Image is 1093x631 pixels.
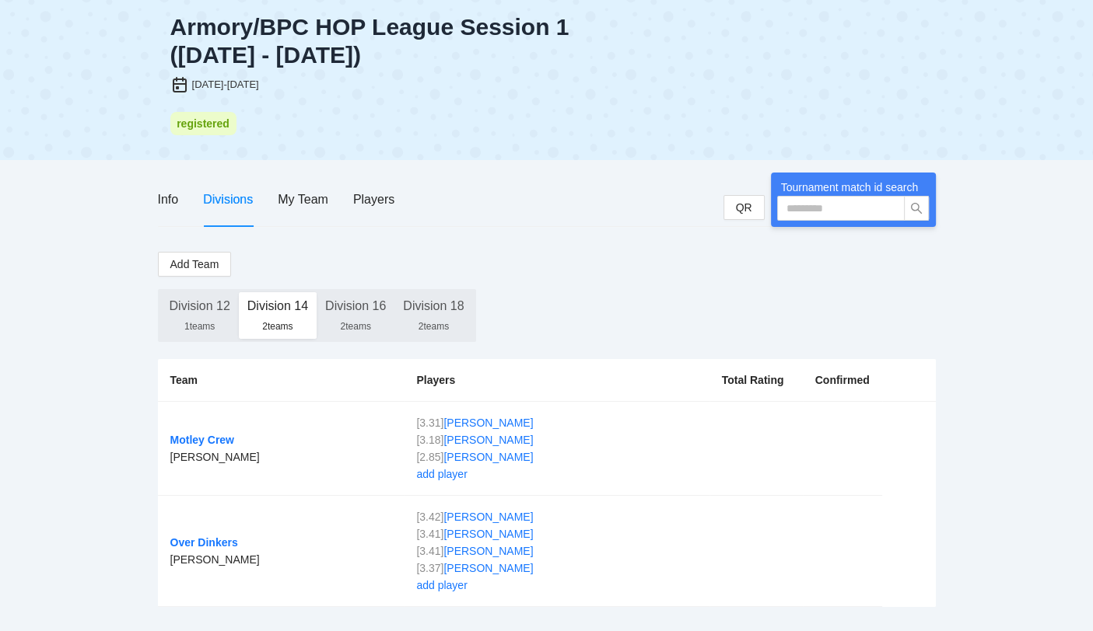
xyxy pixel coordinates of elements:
div: 2 teams [403,320,464,333]
div: Division 12 [170,292,230,320]
button: QR [723,195,765,220]
a: [PERSON_NAME] [443,434,533,446]
div: [PERSON_NAME] [170,551,392,568]
div: [ 3.41 ] [416,525,696,542]
a: [PERSON_NAME] [443,451,533,463]
a: Over Dinkers [170,536,238,549]
a: [PERSON_NAME] [443,417,533,429]
div: Info [158,190,179,209]
span: search [905,202,928,214]
div: [ 2.85 ] [416,448,696,465]
a: Motley Crew [170,434,234,446]
div: 1 teams [170,320,230,333]
div: [DATE]-[DATE] [192,77,259,92]
div: registered [175,115,232,132]
div: [PERSON_NAME] [170,448,392,465]
button: search [904,196,929,221]
span: Add Team [170,256,219,273]
a: add player [416,468,467,480]
div: My Team [278,190,328,209]
div: Total Rating [722,371,790,389]
a: [PERSON_NAME] [443,528,533,540]
div: [ 3.37 ] [416,560,696,577]
div: 2 teams [325,320,386,333]
div: Players [416,371,696,389]
div: Divisions [203,190,253,209]
div: Armory/BPC HOP League Session 1 ([DATE] - [DATE]) [170,13,612,69]
div: Players [353,190,394,209]
button: Add Team [158,252,232,277]
span: QR [736,199,752,216]
a: [PERSON_NAME] [443,511,533,523]
div: Tournament match id search [777,179,930,196]
div: Division 18 [403,292,464,320]
a: [PERSON_NAME] [443,545,533,557]
div: Division 14 [247,292,308,320]
a: [PERSON_NAME] [443,562,533,574]
div: [ 3.31 ] [416,414,696,431]
div: [ 3.41 ] [416,542,696,560]
a: add player [416,579,467,591]
div: Division 16 [325,292,386,320]
div: Confirmed [815,371,870,389]
div: Team [170,371,392,389]
div: [ 3.42 ] [416,508,696,525]
div: [ 3.18 ] [416,431,696,448]
div: 2 teams [247,320,308,333]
